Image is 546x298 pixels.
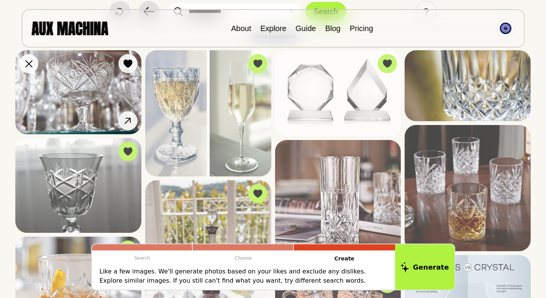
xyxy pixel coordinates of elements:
[15,50,141,134] img: Search result
[275,50,401,136] img: Search result
[350,24,373,33] a: Pricing
[193,250,294,266] p: Choose
[145,50,271,176] img: Search result
[294,250,395,267] p: Create
[295,24,316,33] a: Guide
[325,24,341,33] a: Blog
[231,24,251,33] a: About
[500,23,511,34] img: Avatar
[15,138,141,233] img: Search result
[405,125,531,251] img: Search result
[275,140,401,266] img: Search result
[260,24,286,33] a: Explore
[92,250,193,266] p: Search
[31,21,108,35] img: AUX MACHINA
[100,267,387,285] p: Like a few images. We'll generate photos based on your likes and exclude any dislikes. Explore si...
[405,50,531,121] img: Search result
[395,244,454,290] button: Generate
